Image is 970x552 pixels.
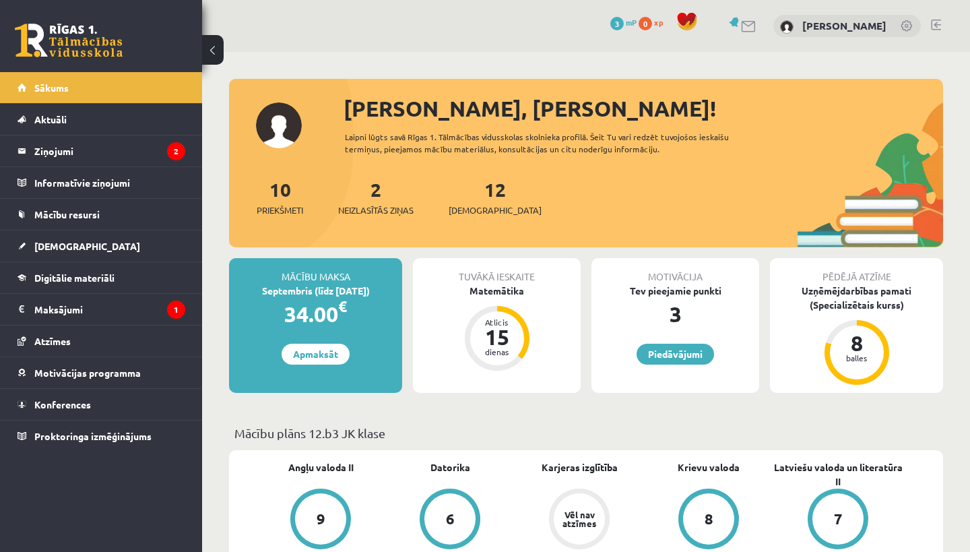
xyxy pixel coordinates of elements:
span: Aktuāli [34,113,67,125]
a: 6 [385,489,515,552]
span: xp [654,17,663,28]
a: Uzņēmējdarbības pamati (Specializētais kurss) 8 balles [770,284,943,387]
span: 3 [610,17,624,30]
div: 34.00 [229,298,402,330]
p: Mācību plāns 12.b3 JK klase [234,424,938,442]
legend: Maksājumi [34,294,185,325]
a: Informatīvie ziņojumi [18,167,185,198]
a: Apmaksāt [282,344,350,365]
span: Atzīmes [34,335,71,347]
div: [PERSON_NAME], [PERSON_NAME]! [344,92,943,125]
a: [PERSON_NAME] [802,19,886,32]
div: 8 [705,512,713,526]
a: Krievu valoda [678,460,740,474]
span: Mācību resursi [34,208,100,220]
a: Motivācijas programma [18,357,185,388]
div: 15 [477,326,517,348]
img: Aleksandra Timbere [780,20,794,34]
div: Motivācija [591,258,759,284]
div: 9 [317,512,325,526]
div: 8 [837,332,877,354]
span: Priekšmeti [257,204,303,217]
a: 10Priekšmeti [257,177,303,217]
a: Konferences [18,389,185,420]
span: Neizlasītās ziņas [338,204,414,217]
i: 1 [167,301,185,319]
div: Matemātika [413,284,581,298]
a: Vēl nav atzīmes [515,489,644,552]
i: 2 [167,142,185,160]
a: [DEMOGRAPHIC_DATA] [18,231,185,262]
div: Laipni lūgts savā Rīgas 1. Tālmācības vidusskolas skolnieka profilā. Šeit Tu vari redzēt tuvojošo... [345,131,773,155]
a: Ziņojumi2 [18,135,185,166]
a: 9 [256,489,385,552]
div: Vēl nav atzīmes [560,510,598,528]
span: 0 [639,17,652,30]
legend: Ziņojumi [34,135,185,166]
span: € [338,297,347,316]
div: 3 [591,298,759,330]
div: balles [837,354,877,362]
span: Digitālie materiāli [34,272,115,284]
a: Atzīmes [18,326,185,357]
div: Septembris (līdz [DATE]) [229,284,402,298]
a: 3 mP [610,17,637,28]
span: Motivācijas programma [34,367,141,379]
a: Angļu valoda II [288,460,354,474]
div: Tuvākā ieskaite [413,258,581,284]
span: [DEMOGRAPHIC_DATA] [449,204,542,217]
a: 8 [644,489,773,552]
a: Rīgas 1. Tālmācības vidusskola [15,24,123,57]
a: Digitālie materiāli [18,262,185,293]
a: Maksājumi1 [18,294,185,325]
span: Konferences [34,398,91,410]
a: Datorika [430,460,470,474]
a: Matemātika Atlicis 15 dienas [413,284,581,373]
div: Tev pieejamie punkti [591,284,759,298]
div: Pēdējā atzīme [770,258,943,284]
a: Piedāvājumi [637,344,714,365]
a: 0 xp [639,17,670,28]
div: Mācību maksa [229,258,402,284]
a: 12[DEMOGRAPHIC_DATA] [449,177,542,217]
span: Sākums [34,82,69,94]
legend: Informatīvie ziņojumi [34,167,185,198]
div: 7 [834,512,843,526]
span: [DEMOGRAPHIC_DATA] [34,240,140,252]
a: Aktuāli [18,104,185,135]
a: 2Neizlasītās ziņas [338,177,414,217]
div: Uzņēmējdarbības pamati (Specializētais kurss) [770,284,943,312]
div: 6 [446,512,455,526]
div: dienas [477,348,517,356]
a: Proktoringa izmēģinājums [18,421,185,452]
a: 7 [773,489,903,552]
a: Latviešu valoda un literatūra II [773,460,903,489]
div: Atlicis [477,318,517,326]
a: Karjeras izglītība [542,460,618,474]
a: Mācību resursi [18,199,185,230]
span: mP [626,17,637,28]
span: Proktoringa izmēģinājums [34,430,152,442]
a: Sākums [18,72,185,103]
